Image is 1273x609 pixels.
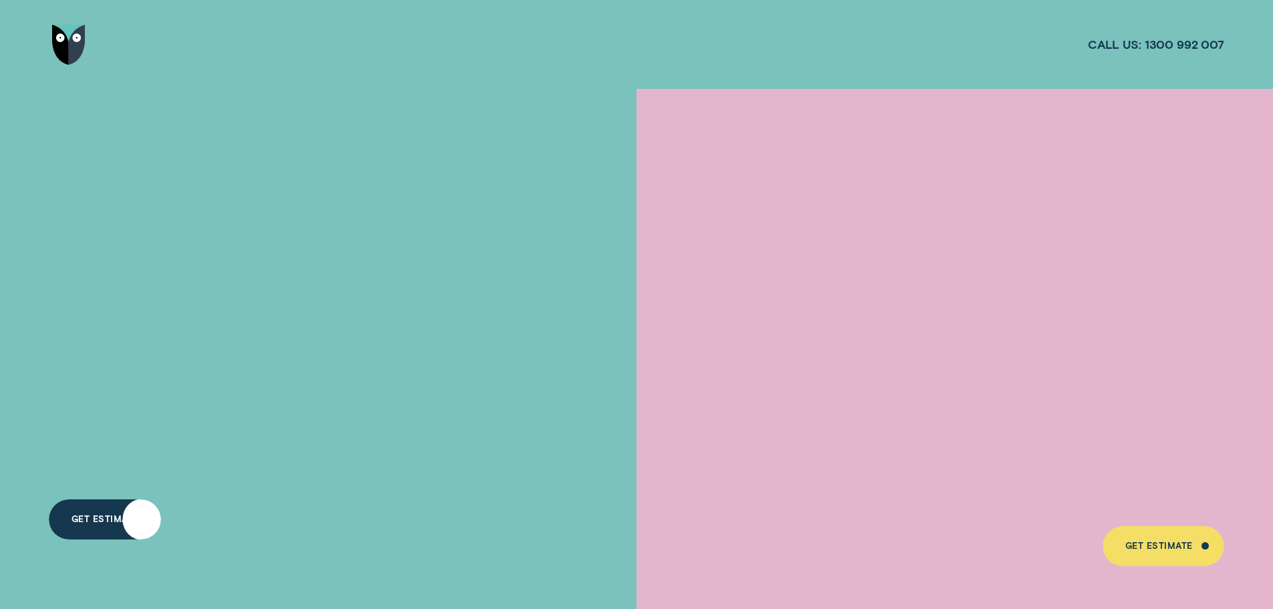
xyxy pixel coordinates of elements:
span: 1300 992 007 [1145,37,1224,52]
span: Call us: [1088,37,1141,52]
a: Get Estimate [49,499,161,539]
a: Get Estimate [1103,526,1224,566]
img: Wisr [52,25,86,65]
h4: A LOAN THAT PUTS YOU IN CONTROL [49,205,435,392]
a: Call us:1300 992 007 [1088,37,1224,52]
